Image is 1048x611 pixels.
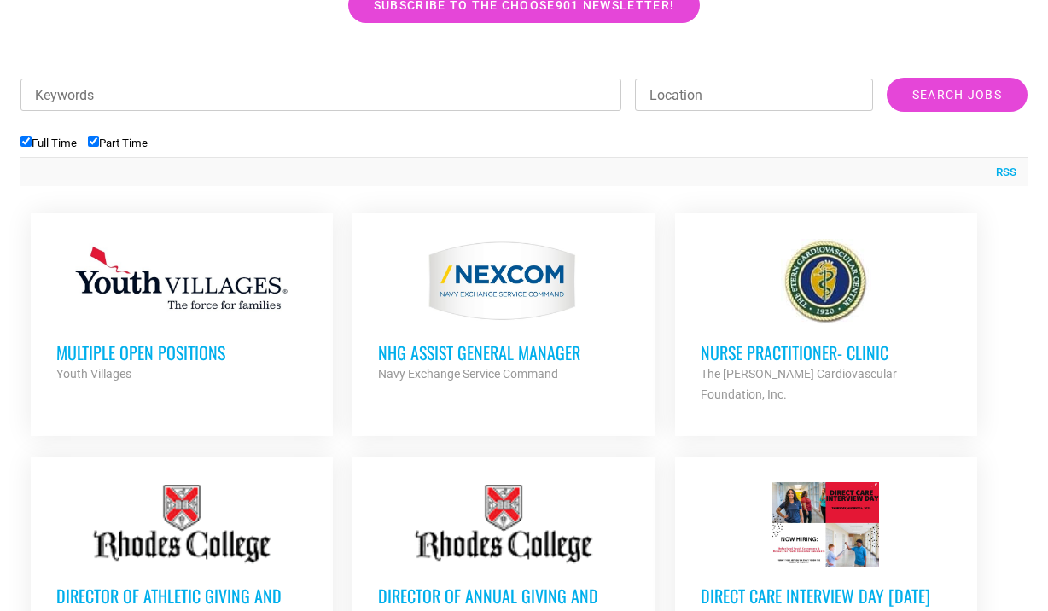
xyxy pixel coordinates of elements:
[20,136,32,147] input: Full Time
[378,367,558,381] strong: Navy Exchange Service Command
[701,585,952,607] h3: Direct Care Interview Day [DATE]
[20,79,621,111] input: Keywords
[378,341,629,364] h3: NHG ASSIST GENERAL MANAGER
[352,213,655,410] a: NHG ASSIST GENERAL MANAGER Navy Exchange Service Command
[56,367,131,381] strong: Youth Villages
[635,79,873,111] input: Location
[887,78,1028,112] input: Search Jobs
[987,164,1016,181] a: RSS
[88,136,99,147] input: Part Time
[701,341,952,364] h3: Nurse Practitioner- Clinic
[701,367,897,401] strong: The [PERSON_NAME] Cardiovascular Foundation, Inc.
[56,341,307,364] h3: Multiple Open Positions
[31,213,333,410] a: Multiple Open Positions Youth Villages
[20,137,77,149] label: Full Time
[675,213,977,430] a: Nurse Practitioner- Clinic The [PERSON_NAME] Cardiovascular Foundation, Inc.
[88,137,148,149] label: Part Time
